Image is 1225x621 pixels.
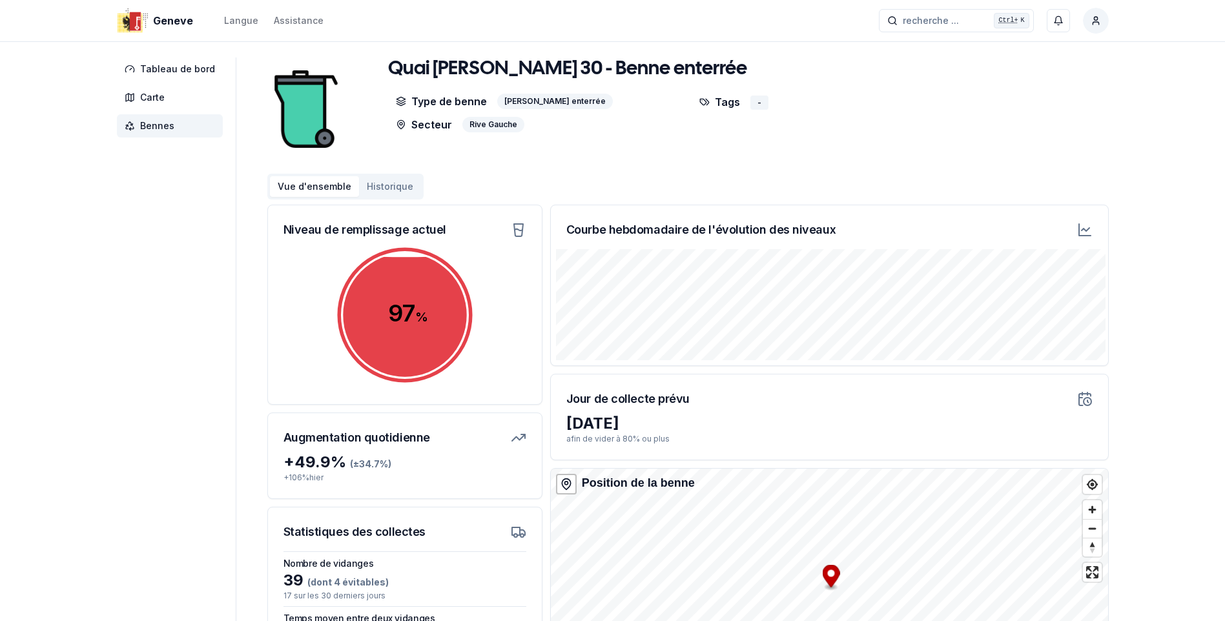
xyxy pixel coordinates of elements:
[267,57,345,161] img: bin Image
[117,13,198,28] a: Geneve
[1083,520,1102,538] span: Zoom out
[274,13,324,28] a: Assistance
[699,94,740,110] p: Tags
[117,86,228,109] a: Carte
[117,114,228,137] a: Bennes
[566,390,690,408] h3: Jour de collecte prévu
[270,176,359,197] button: Vue d'ensemble
[153,13,193,28] span: Geneve
[140,63,215,76] span: Tableau de bord
[283,523,426,541] h3: Statistiques des collectes
[1083,500,1102,519] button: Zoom in
[566,413,1093,434] div: [DATE]
[750,96,768,110] div: -
[879,9,1034,32] button: recherche ...Ctrl+K
[566,221,836,239] h3: Courbe hebdomadaire de l'évolution des niveaux
[1083,538,1102,556] button: Reset bearing to north
[350,458,391,469] span: (± 34.7 %)
[497,94,613,109] div: [PERSON_NAME] enterrée
[1083,538,1102,556] span: Reset bearing to north
[396,94,487,109] p: Type de benne
[903,14,959,27] span: recherche ...
[140,119,174,132] span: Bennes
[396,117,452,132] p: Secteur
[283,221,446,239] h3: Niveau de remplissage actuel
[283,570,526,591] div: 39
[140,91,165,104] span: Carte
[283,429,430,447] h3: Augmentation quotidienne
[304,576,389,587] span: (dont 4 évitables)
[582,474,695,492] div: Position de la benne
[1083,563,1102,582] button: Enter fullscreen
[283,557,526,570] h3: Nombre de vidanges
[822,565,839,591] div: Map marker
[117,57,228,81] a: Tableau de bord
[1083,475,1102,494] button: Find my location
[1083,519,1102,538] button: Zoom out
[283,591,526,601] p: 17 sur les 30 derniers jours
[224,13,258,28] button: Langue
[359,176,421,197] button: Historique
[566,434,1093,444] p: afin de vider à 80% ou plus
[388,57,747,81] h1: Quai [PERSON_NAME] 30 - Benne enterrée
[224,14,258,27] div: Langue
[117,5,148,36] img: Geneve Logo
[283,452,526,473] div: + 49.9 %
[462,117,524,132] div: Rive Gauche
[283,473,526,483] p: + 106 % hier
